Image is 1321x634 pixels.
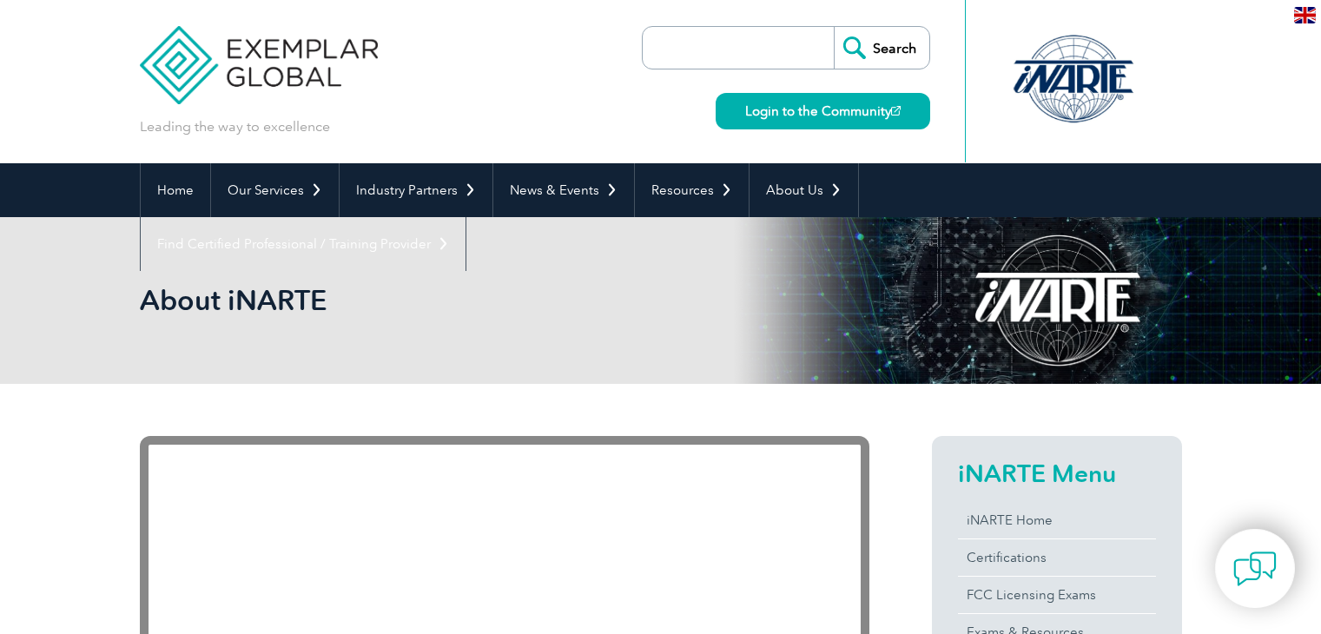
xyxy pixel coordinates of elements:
a: Login to the Community [716,93,930,129]
a: Home [141,163,210,217]
a: News & Events [493,163,634,217]
img: open_square.png [891,106,901,116]
p: Leading the way to excellence [140,117,330,136]
img: en [1294,7,1316,23]
a: Certifications [958,539,1156,576]
a: Industry Partners [340,163,492,217]
input: Search [834,27,929,69]
a: FCC Licensing Exams [958,577,1156,613]
h2: iNARTE Menu [958,459,1156,487]
h2: About iNARTE [140,287,869,314]
a: iNARTE Home [958,502,1156,538]
a: Resources [635,163,749,217]
a: Find Certified Professional / Training Provider [141,217,466,271]
a: About Us [750,163,858,217]
img: contact-chat.png [1233,547,1277,591]
a: Our Services [211,163,339,217]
